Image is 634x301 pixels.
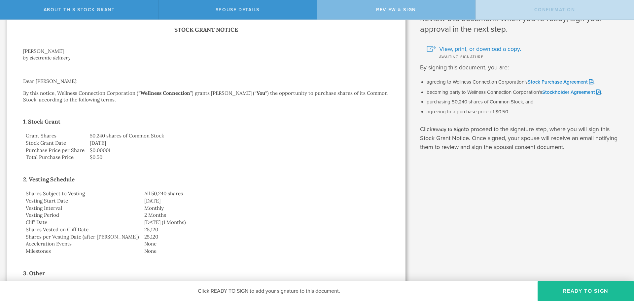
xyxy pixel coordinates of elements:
[23,240,142,247] td: Acceleration Events
[23,219,142,226] td: Cliff Date
[23,211,142,219] td: Vesting Period
[420,125,624,152] p: Click to proceed to the signature step, where you will sign this Stock Grant Notice. Once signed,...
[142,205,389,212] td: Monthly
[23,147,87,154] td: Purchase Price per Share
[23,78,389,85] p: Dear [PERSON_NAME]:
[142,233,389,241] td: 25,120
[528,79,593,85] a: Stock Purchase Agreement
[87,132,389,139] td: 50,240 shares of Common Stock
[23,55,71,61] i: by electronic delivery
[23,247,142,255] td: Milestones
[87,139,389,147] td: [DATE]
[257,90,265,96] strong: You
[433,127,464,132] b: Ready to Sign
[427,99,624,105] li: purchasing 50,240 shares of Common Stock, and
[23,139,87,147] td: Stock Grant Date
[23,90,389,103] p: By this notice, Wellness Connection Corporation (“ ”) grants [PERSON_NAME] (“ “) the opportunity ...
[23,132,87,139] td: Grant Shares
[23,190,142,197] td: Shares Subject to Vesting
[427,109,624,115] li: agreeing to a purchase price of $0.50
[23,197,142,205] td: Vesting Start Date
[23,233,142,241] td: Shares per Vesting Date (after [PERSON_NAME])
[140,90,190,96] strong: Wellness Connection
[142,219,389,226] td: [DATE] (1 Months)
[44,7,115,13] span: About this stock grant
[142,190,389,197] td: All 50,240 shares
[420,14,624,35] h1: Review this document. When you’re ready, sign your approval in the next step.
[538,281,634,301] button: Ready to Sign
[216,7,260,13] span: Spouse Details
[601,249,634,281] iframe: Chat Widget
[87,154,389,161] td: $0.50
[427,53,624,60] div: Awaiting signature
[23,174,389,185] h2: 2. Vesting Schedule
[87,147,389,154] td: $0.00001
[542,89,601,95] a: Stockholder Agreement
[23,226,142,233] td: Shares Vested on Cliff Date
[142,197,389,205] td: [DATE]
[376,7,416,13] span: Review & Sign
[198,288,340,294] span: Click READY TO SIGN to add your signature to this document.
[427,79,624,86] li: agreeing to Wellness Connection Corporation’s ,
[23,116,389,127] h2: 1. Stock Grant
[23,25,389,35] h1: Stock Grant Notice
[427,89,624,96] li: becoming party to Wellness Connection Corporation’s ,
[23,205,142,212] td: Vesting Interval
[142,211,389,219] td: 2 Months
[142,226,389,233] td: 25,120
[534,7,575,13] span: Confirmation
[439,45,521,53] span: View, print, or download a copy.
[23,48,389,55] div: [PERSON_NAME]
[142,240,389,247] td: None
[23,268,389,279] h2: 3. Other
[23,154,87,161] td: Total Purchase Price
[142,247,389,255] td: None
[420,63,624,72] p: By signing this document, you are:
